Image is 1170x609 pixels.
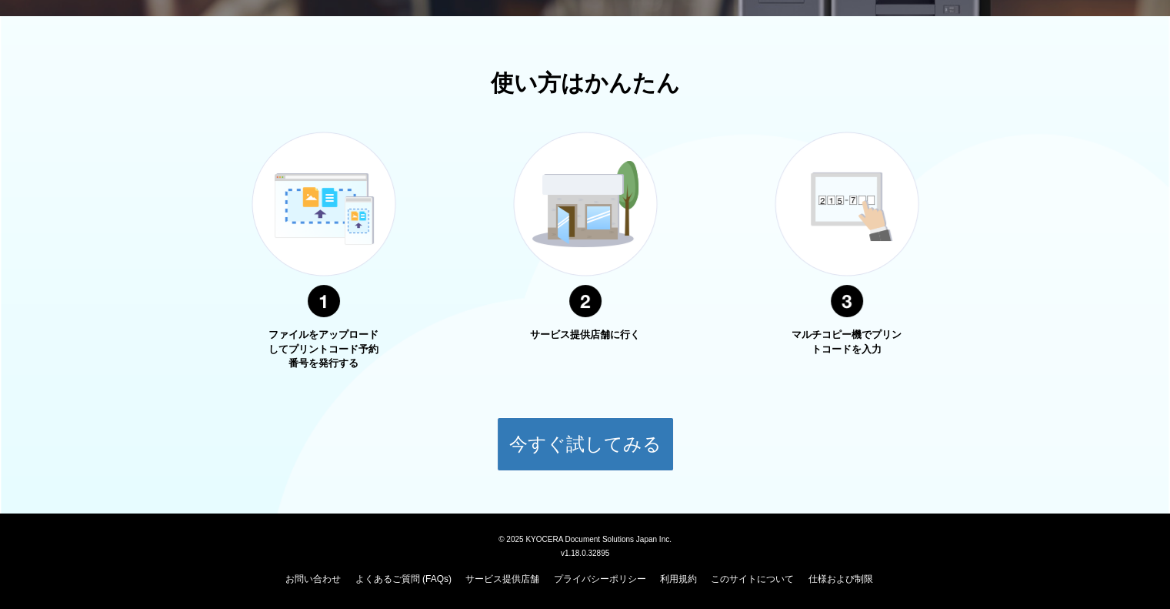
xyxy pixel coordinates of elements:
[285,574,341,584] a: お問い合わせ
[789,328,905,356] p: マルチコピー機でプリントコードを入力
[711,574,794,584] a: このサイトについて
[355,574,452,584] a: よくあるご質問 (FAQs)
[660,574,697,584] a: 利用規約
[808,574,873,584] a: 仕様および制限
[266,328,382,371] p: ファイルをアップロードしてプリントコード予約番号を発行する
[554,574,646,584] a: プライバシーポリシー
[561,548,609,557] span: v1.18.0.32895
[465,574,539,584] a: サービス提供店舗
[528,328,643,343] p: サービス提供店舗に行く
[497,417,674,471] button: 今すぐ試してみる
[498,534,672,544] span: © 2025 KYOCERA Document Solutions Japan Inc.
